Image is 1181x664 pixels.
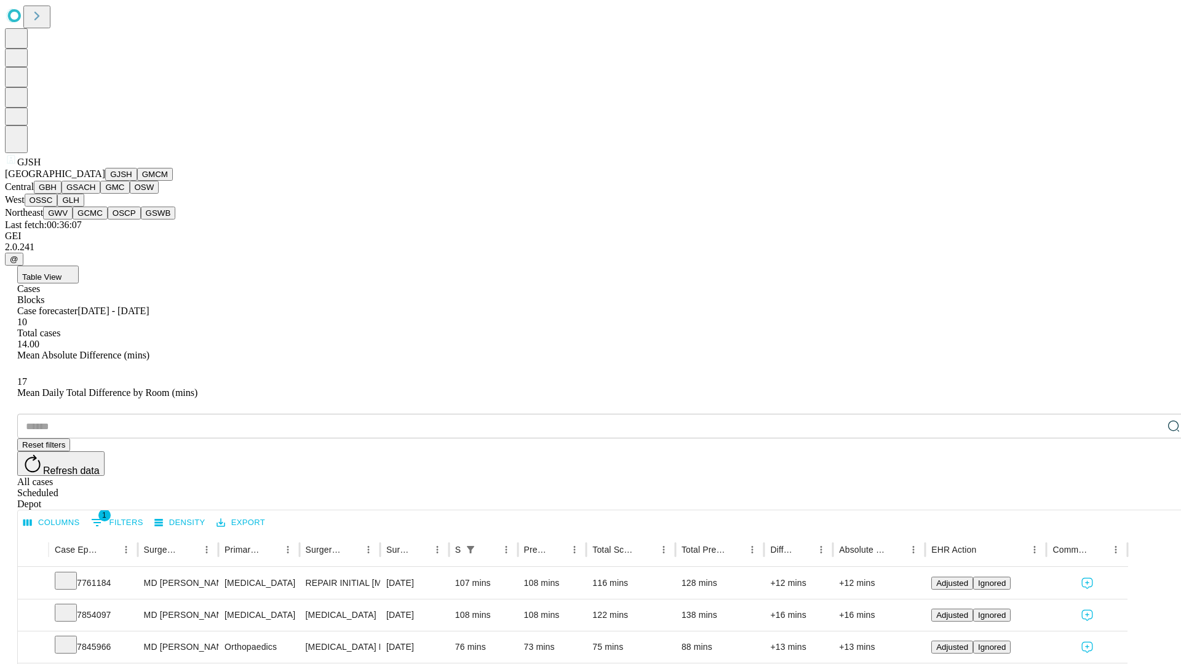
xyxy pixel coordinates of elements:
div: [MEDICAL_DATA] [225,599,293,631]
div: +12 mins [770,567,827,599]
button: Select columns [20,513,83,532]
div: 116 mins [592,567,669,599]
span: GJSH [17,157,41,167]
span: Last fetch: 00:36:07 [5,219,82,230]
span: Ignored [978,611,1006,620]
span: Case forecaster [17,306,78,316]
div: Predicted In Room Duration [524,545,548,555]
div: 75 mins [592,631,669,663]
span: Adjusted [936,611,968,620]
div: [DATE] [386,631,443,663]
div: MD [PERSON_NAME] [144,567,212,599]
button: Menu [744,541,761,558]
span: Ignored [978,642,1006,652]
button: Menu [905,541,922,558]
div: [MEDICAL_DATA] [306,599,374,631]
span: Reset filters [22,440,65,449]
div: [DATE] [386,567,443,599]
button: Sort [795,541,813,558]
button: Expand [24,573,42,595]
div: Total Scheduled Duration [592,545,637,555]
div: MD [PERSON_NAME] [144,599,212,631]
span: Mean Daily Total Difference by Room (mins) [17,387,197,398]
button: Menu [360,541,377,558]
span: Table View [22,272,62,282]
button: Sort [888,541,905,558]
button: Sort [977,541,995,558]
div: +13 mins [839,631,919,663]
div: 7761184 [55,567,132,599]
button: GLH [57,194,84,207]
button: GWV [43,207,73,219]
button: GBH [34,181,62,194]
button: Sort [480,541,498,558]
div: [MEDICAL_DATA] MEDIAL OR LATERAL MENISCECTOMY [306,631,374,663]
button: OSCP [108,207,141,219]
span: @ [10,255,18,264]
button: GCMC [73,207,108,219]
div: REPAIR INITIAL [MEDICAL_DATA] REDUCIBLE AGE [DEMOGRAPHIC_DATA] OR MORE [306,567,374,599]
div: +13 mins [770,631,827,663]
span: Mean Absolute Difference (mins) [17,350,149,360]
div: Total Predicted Duration [682,545,726,555]
span: Total cases [17,328,60,338]
div: 107 mins [455,567,512,599]
div: 73 mins [524,631,581,663]
div: 7845966 [55,631,132,663]
button: Menu [813,541,830,558]
div: 138 mins [682,599,758,631]
button: GMC [100,181,129,194]
div: 76 mins [455,631,512,663]
span: Adjusted [936,642,968,652]
span: 14.00 [17,339,39,349]
span: [DATE] - [DATE] [78,306,149,316]
div: EHR Action [931,545,976,555]
button: Adjusted [931,577,973,590]
div: 128 mins [682,567,758,599]
button: GMCM [137,168,173,181]
button: Adjusted [931,641,973,654]
div: Orthopaedics [225,631,293,663]
button: Expand [24,637,42,658]
div: Primary Service [225,545,260,555]
div: MD [PERSON_NAME] [PERSON_NAME] [144,631,212,663]
div: 108 mins [455,599,512,631]
button: Sort [181,541,198,558]
div: Comments [1052,545,1088,555]
button: OSW [130,181,159,194]
span: Refresh data [43,465,100,476]
button: Sort [412,541,429,558]
span: 17 [17,376,27,387]
button: Menu [1026,541,1043,558]
div: [MEDICAL_DATA] [225,567,293,599]
button: GJSH [105,168,137,181]
button: Ignored [973,641,1011,654]
button: Adjusted [931,609,973,622]
div: Surgery Date [386,545,410,555]
button: Show filters [462,541,479,558]
button: Menu [198,541,215,558]
button: Reset filters [17,438,70,451]
button: Sort [638,541,655,558]
span: Central [5,181,34,192]
div: Scheduled In Room Duration [455,545,461,555]
div: Difference [770,545,794,555]
span: [GEOGRAPHIC_DATA] [5,168,105,179]
div: 7854097 [55,599,132,631]
div: Case Epic Id [55,545,99,555]
button: Menu [279,541,296,558]
div: +16 mins [839,599,919,631]
button: Menu [566,541,583,558]
button: Ignored [973,577,1011,590]
div: [DATE] [386,599,443,631]
div: +16 mins [770,599,827,631]
div: 122 mins [592,599,669,631]
button: Refresh data [17,451,105,476]
div: 88 mins [682,631,758,663]
div: 108 mins [524,567,581,599]
button: Table View [17,266,79,283]
div: 2.0.241 [5,242,1176,253]
button: Density [151,513,209,532]
button: Sort [343,541,360,558]
span: Adjusted [936,579,968,588]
